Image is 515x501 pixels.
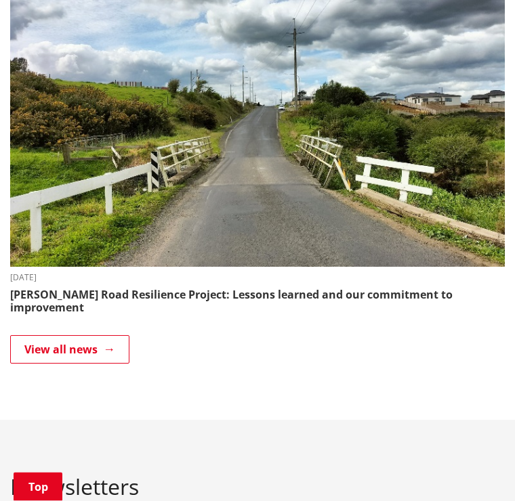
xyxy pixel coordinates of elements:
iframe: Messenger Launcher [453,444,501,493]
h3: [PERSON_NAME] Road Resilience Project: Lessons learned and our commitment to improvement [10,289,505,315]
a: View all news [10,336,129,364]
time: [DATE] [10,274,505,282]
a: Top [14,473,62,501]
h2: Enewsletters [10,475,505,500]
